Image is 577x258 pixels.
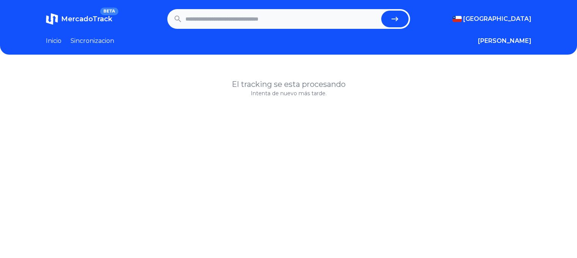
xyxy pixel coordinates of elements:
img: Chile [453,16,462,22]
h1: El tracking se esta procesando [46,79,531,90]
span: BETA [100,8,118,15]
p: Intenta de nuevo más tarde. [46,90,531,97]
span: [GEOGRAPHIC_DATA] [463,14,531,24]
button: [GEOGRAPHIC_DATA] [453,14,531,24]
span: MercadoTrack [61,15,112,23]
img: MercadoTrack [46,13,58,25]
a: Sincronizacion [71,36,114,46]
a: Inicio [46,36,61,46]
a: MercadoTrackBETA [46,13,112,25]
button: [PERSON_NAME] [478,36,531,46]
